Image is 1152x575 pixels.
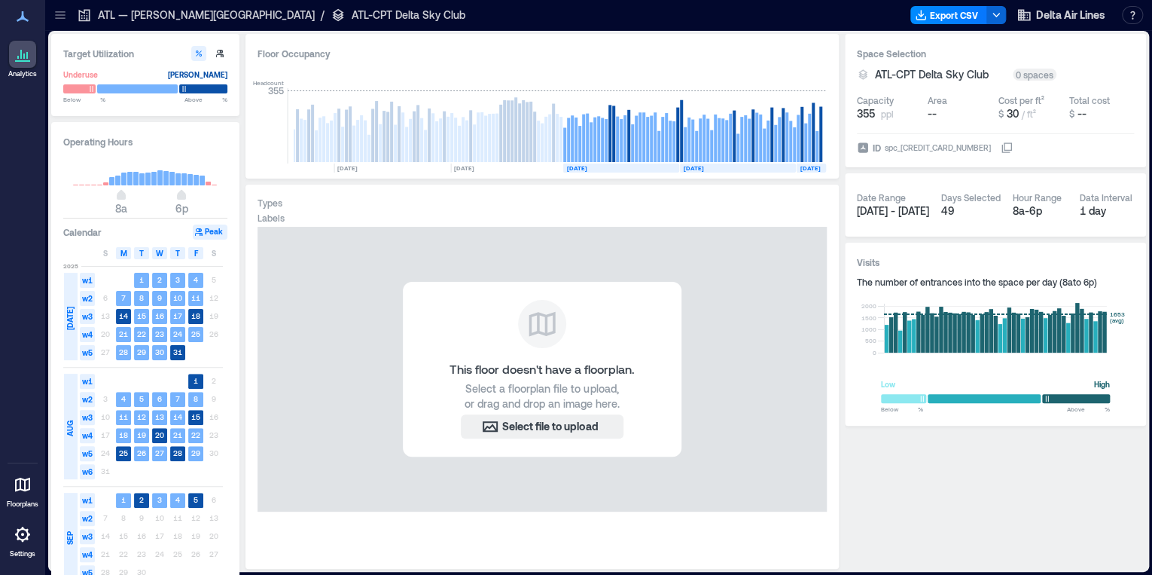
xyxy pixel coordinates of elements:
[861,313,876,321] tspan: 1500
[119,347,128,356] text: 28
[173,430,182,439] text: 21
[191,430,200,439] text: 22
[80,309,95,324] span: w3
[137,448,146,457] text: 26
[80,345,95,360] span: w5
[139,275,144,284] text: 1
[168,67,227,82] div: [PERSON_NAME]
[156,247,163,259] span: W
[119,448,128,457] text: 25
[173,293,182,302] text: 10
[121,394,126,403] text: 4
[1013,191,1062,203] div: Hour Range
[941,191,1001,203] div: Days Selected
[137,430,146,439] text: 19
[63,46,227,61] h3: Target Utilization
[194,394,198,403] text: 8
[861,326,876,333] tspan: 1000
[1013,203,1068,219] div: 8a - 6p
[175,202,188,215] span: 6p
[337,164,358,172] text: [DATE]
[80,410,95,425] span: w3
[80,392,95,407] span: w2
[80,446,95,461] span: w5
[119,412,128,421] text: 11
[157,394,162,403] text: 6
[80,374,95,389] span: w1
[80,464,95,479] span: w6
[1007,107,1019,120] span: 30
[1080,191,1132,203] div: Data Interval
[80,493,95,508] span: w1
[857,106,922,121] button: 355 ppl
[191,311,200,320] text: 18
[173,412,182,421] text: 14
[450,360,635,378] span: This floor doesn't have a floorplan.
[63,134,227,149] h3: Operating Hours
[64,531,76,545] span: SEP
[175,495,180,504] text: 4
[194,275,198,284] text: 4
[103,247,108,259] span: S
[352,8,465,23] p: ATL-CPT Delta Sky Club
[155,347,164,356] text: 30
[10,549,35,558] p: Settings
[121,495,126,504] text: 1
[1013,69,1056,81] div: 0 spaces
[800,164,821,172] text: [DATE]
[80,273,95,288] span: w1
[194,247,198,259] span: F
[173,311,182,320] text: 17
[155,448,164,457] text: 27
[63,225,102,240] h3: Calendar
[5,516,41,563] a: Settings
[4,36,41,83] a: Analytics
[258,46,827,61] div: Floor Occupancy
[194,376,198,385] text: 1
[881,377,895,392] div: Low
[139,495,144,504] text: 2
[864,337,876,344] tspan: 500
[175,247,180,259] span: T
[1001,142,1013,154] button: IDspc_[CREDIT_CARD_NUMBER]
[465,381,620,411] span: Select a floorplan file to upload, or drag and drop an image here.
[191,293,200,302] text: 11
[684,164,704,172] text: [DATE]
[137,412,146,421] text: 12
[175,275,180,284] text: 3
[139,394,144,403] text: 5
[173,347,182,356] text: 31
[873,140,881,155] span: ID
[173,329,182,338] text: 24
[63,95,105,104] span: Below %
[875,67,989,82] span: ATL-CPT Delta Sky Club
[881,108,894,120] span: ppl
[157,275,162,284] text: 2
[881,405,923,414] span: Below %
[998,109,1004,119] span: $
[454,164,474,172] text: [DATE]
[857,276,1134,288] div: The number of entrances into the space per day ( 8a to 6p )
[1094,377,1110,392] div: High
[857,191,906,203] div: Date Range
[998,94,1044,106] div: Cost per ft²
[98,8,315,23] p: ATL — [PERSON_NAME][GEOGRAPHIC_DATA]
[80,511,95,526] span: w2
[175,394,180,403] text: 7
[258,197,282,209] div: Types
[139,247,144,259] span: T
[7,500,38,509] p: Floorplans
[137,347,146,356] text: 29
[155,329,164,338] text: 23
[80,547,95,562] span: w4
[857,255,1134,270] h3: Visits
[857,46,1134,61] h3: Space Selection
[63,67,98,82] div: Underuse
[64,307,76,330] span: [DATE]
[1080,203,1135,219] div: 1 day
[155,430,164,439] text: 20
[567,164,587,172] text: [DATE]
[155,412,164,421] text: 13
[875,67,1007,82] button: ATL-CPT Delta Sky Club
[1067,405,1110,414] span: Above %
